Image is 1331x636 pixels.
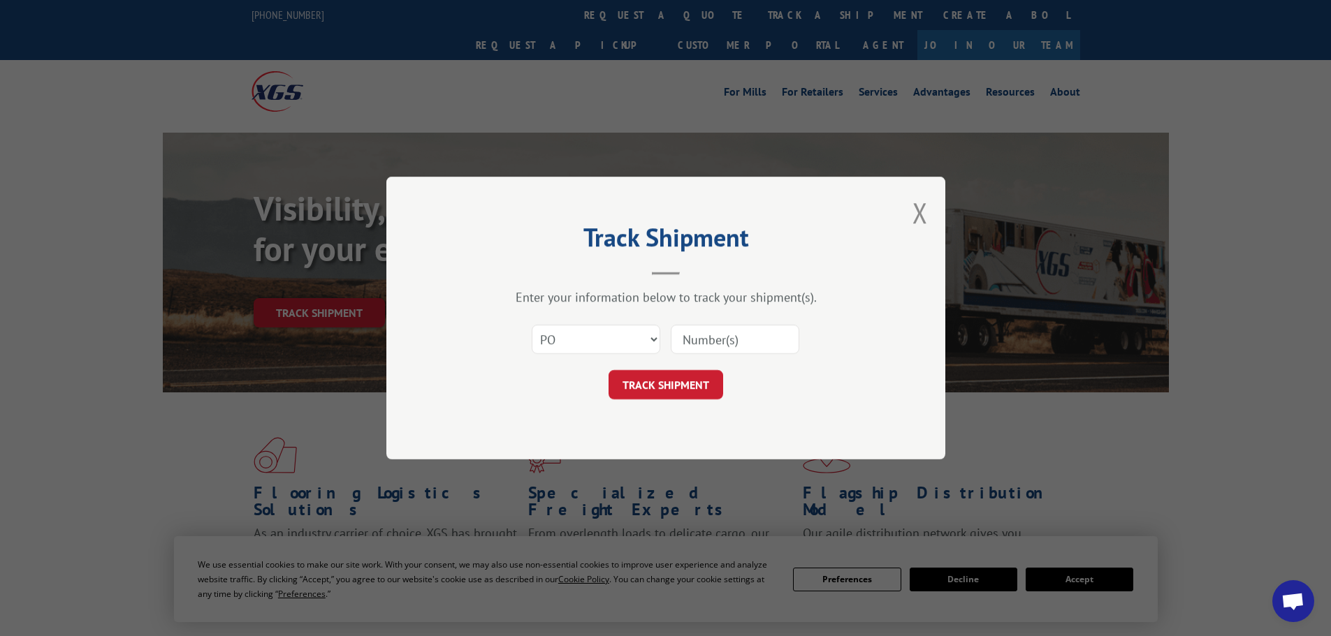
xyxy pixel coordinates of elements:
div: Enter your information below to track your shipment(s). [456,289,875,305]
input: Number(s) [671,325,799,354]
div: Open chat [1272,580,1314,622]
button: TRACK SHIPMENT [609,370,723,399]
button: Close modal [912,194,928,231]
h2: Track Shipment [456,228,875,254]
